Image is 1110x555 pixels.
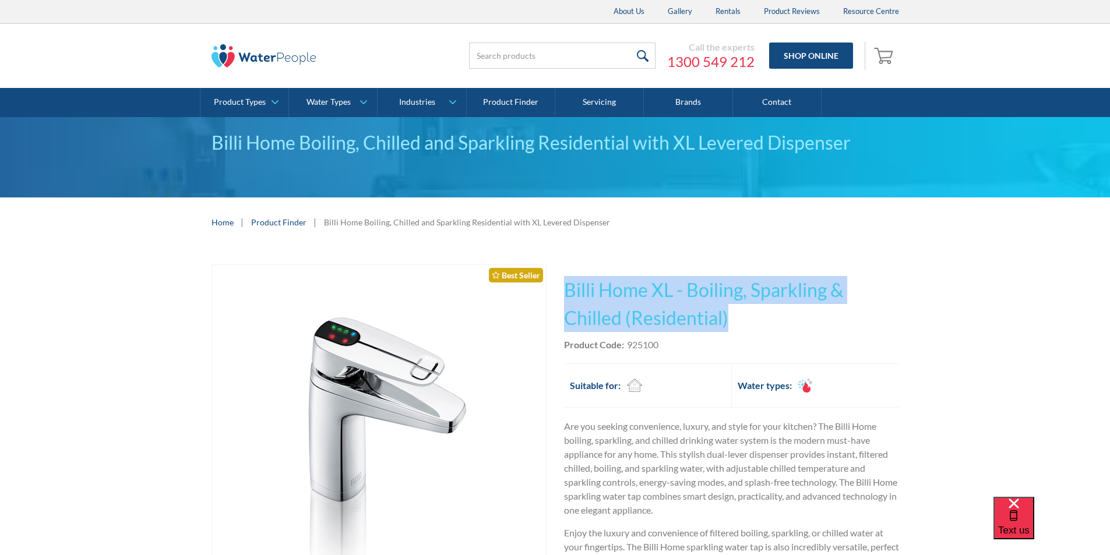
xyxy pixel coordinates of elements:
[769,43,853,69] a: Shop Online
[667,41,755,53] div: Call the experts
[212,129,899,157] div: Billi Home Boiling, Chilled and Sparkling Residential with XL Levered Dispenser
[564,276,899,332] h1: Billi Home XL - Boiling, Sparkling & Chilled (Residential)
[570,379,621,393] h2: Suitable for:
[212,216,234,228] a: Home
[564,419,899,517] p: Are you seeking convenience, luxury, and style for your kitchen? The Billi Home boiling, sparklin...
[399,97,435,107] div: Industries
[251,216,306,228] a: Product Finder
[489,268,543,282] div: Best Seller
[738,379,792,393] h2: Water types:
[467,88,555,117] a: Product Finder
[871,42,899,70] a: Open empty cart
[289,88,377,117] a: Water Types
[555,88,644,117] a: Servicing
[214,97,266,107] div: Product Types
[378,88,466,117] a: Industries
[564,339,624,350] strong: Product Code:
[667,53,755,70] a: 1300 549 212
[733,88,822,117] a: Contact
[306,97,351,107] div: Water Types
[874,46,896,65] img: shopping cart
[627,338,658,352] div: 925100
[312,215,318,229] div: |
[324,216,610,228] div: Billi Home Boiling, Chilled and Sparkling Residential with XL Levered Dispenser
[993,497,1110,555] iframe: podium webchat widget bubble
[469,43,656,69] input: Search products
[239,215,245,229] div: |
[212,44,316,68] img: The Water People
[644,88,732,117] a: Brands
[200,88,288,117] a: Product Types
